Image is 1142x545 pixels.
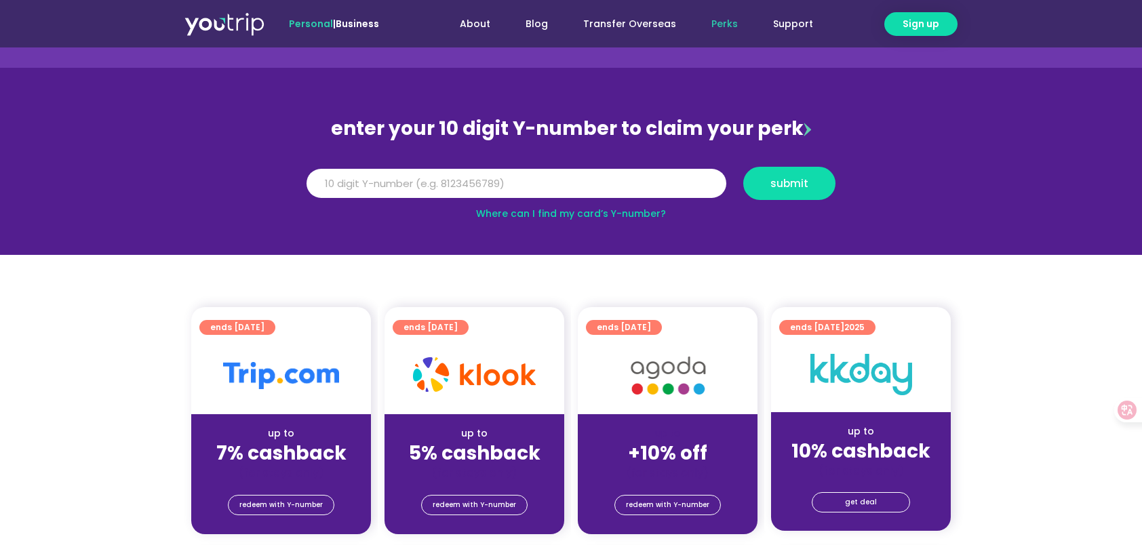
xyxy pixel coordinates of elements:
[694,12,755,37] a: Perks
[586,320,662,335] a: ends [DATE]
[566,12,694,37] a: Transfer Overseas
[395,466,553,480] div: (for stays only)
[416,12,831,37] nav: Menu
[307,167,835,210] form: Y Number
[884,12,958,36] a: Sign up
[228,495,334,515] a: redeem with Y-number
[202,466,360,480] div: (for stays only)
[336,17,379,31] a: Business
[903,17,939,31] span: Sign up
[589,466,747,480] div: (for stays only)
[779,320,875,335] a: ends [DATE]2025
[307,169,726,199] input: 10 digit Y-number (e.g. 8123456789)
[628,440,707,466] strong: +10% off
[790,320,865,335] span: ends [DATE]
[300,111,842,146] div: enter your 10 digit Y-number to claim your perk
[216,440,347,466] strong: 7% cashback
[791,438,930,464] strong: 10% cashback
[782,424,940,439] div: up to
[655,426,680,440] span: up to
[770,178,808,188] span: submit
[210,320,264,335] span: ends [DATE]
[844,321,865,333] span: 2025
[393,320,469,335] a: ends [DATE]
[442,12,508,37] a: About
[755,12,831,37] a: Support
[782,464,940,478] div: (for stays only)
[239,496,323,514] span: redeem with Y-number
[289,17,379,31] span: |
[614,495,721,515] a: redeem with Y-number
[845,493,877,512] span: get deal
[508,12,566,37] a: Blog
[289,17,333,31] span: Personal
[403,320,458,335] span: ends [DATE]
[421,495,528,515] a: redeem with Y-number
[409,440,540,466] strong: 5% cashback
[812,492,910,512] a: get deal
[597,320,651,335] span: ends [DATE]
[202,426,360,441] div: up to
[433,496,516,514] span: redeem with Y-number
[395,426,553,441] div: up to
[626,496,709,514] span: redeem with Y-number
[743,167,835,200] button: submit
[199,320,275,335] a: ends [DATE]
[476,207,666,220] a: Where can I find my card’s Y-number?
